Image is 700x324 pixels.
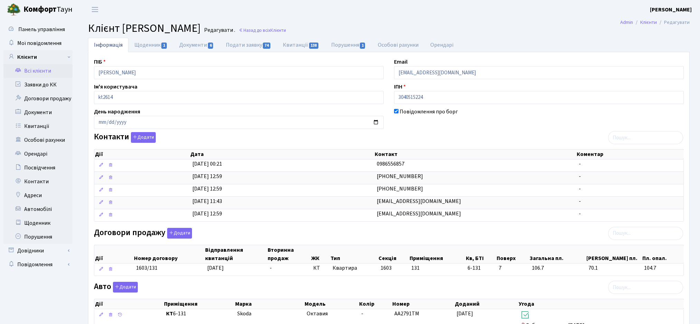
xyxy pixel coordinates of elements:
[94,83,137,91] label: Ім'я користувача
[166,310,232,318] span: 6-131
[588,264,639,272] span: 70.1
[3,175,73,188] a: Контакти
[263,43,270,49] span: 74
[579,173,581,180] span: -
[3,105,73,119] a: Документи
[377,210,461,217] span: [EMAIL_ADDRESS][DOMAIN_NAME]
[277,38,325,52] a: Квитанції
[234,299,304,309] th: Марка
[377,185,423,193] span: [PHONE_NUMBER]
[190,149,374,159] th: Дата
[94,228,192,239] label: Договори продажу
[307,310,328,317] span: Октавия
[111,281,138,293] a: Додати
[377,173,423,180] span: [PHONE_NUMBER]
[465,245,496,263] th: Кв, БТІ
[532,264,583,272] span: 106.7
[394,310,419,317] span: АА2791ТМ
[88,20,201,36] span: Клієнт [PERSON_NAME]
[3,22,73,36] a: Панель управління
[333,264,375,272] span: Квартира
[360,43,365,49] span: 1
[579,185,581,193] span: -
[3,133,73,147] a: Особові рахунки
[608,131,683,144] input: Пошук...
[94,58,106,66] label: ПІБ
[381,264,392,272] span: 1603
[17,39,61,47] span: Мої повідомлення
[3,64,73,78] a: Всі клієнти
[94,132,156,143] label: Контакти
[3,36,73,50] a: Мої повідомлення
[650,6,692,14] a: [PERSON_NAME]
[192,185,222,193] span: [DATE] 12:59
[3,92,73,105] a: Договори продажу
[3,188,73,202] a: Адреси
[529,245,586,263] th: Загальна пл.
[208,43,213,49] span: 6
[640,19,657,26] a: Клієнти
[207,264,224,272] span: [DATE]
[220,38,277,52] a: Подати заявку
[518,299,684,309] th: Угода
[394,58,407,66] label: Email
[424,38,459,52] a: Орендарі
[650,6,692,13] b: [PERSON_NAME]
[313,264,327,272] span: КТ
[499,264,526,272] span: 7
[330,245,378,263] th: Тип
[586,245,641,263] th: [PERSON_NAME] пл.
[657,19,690,26] li: Редагувати
[579,210,581,217] span: -
[270,27,286,34] span: Клієнти
[113,282,138,293] button: Авто
[620,19,633,26] a: Admin
[239,27,286,34] a: Назад до всіхКлієнти
[161,43,167,49] span: 1
[3,258,73,271] a: Повідомлення
[378,245,409,263] th: Секція
[204,245,267,263] th: Відправлення квитанцій
[167,228,192,239] button: Договори продажу
[192,160,222,168] span: [DATE] 00:21
[192,210,222,217] span: [DATE] 12:59
[94,299,163,309] th: Дії
[372,38,424,52] a: Особові рахунки
[3,119,73,133] a: Квитанції
[3,78,73,92] a: Заявки до КК
[7,3,21,17] img: logo.png
[304,299,358,309] th: Модель
[270,264,272,272] span: -
[163,299,234,309] th: Приміщення
[192,173,222,180] span: [DATE] 12:59
[3,230,73,244] a: Порушення
[3,244,73,258] a: Довідники
[88,38,128,52] a: Інформація
[3,202,73,216] a: Автомобілі
[576,149,683,159] th: Коментар
[136,264,157,272] span: 1603/131
[608,227,683,240] input: Пошук...
[377,197,461,205] span: [EMAIL_ADDRESS][DOMAIN_NAME]
[642,245,684,263] th: Пл. опал.
[358,299,392,309] th: Колір
[86,4,104,15] button: Переключити навігацію
[131,132,156,143] button: Контакти
[166,310,173,317] b: КТ
[310,245,330,263] th: ЖК
[94,245,133,263] th: Дії
[400,108,458,116] label: Повідомлення про борг
[3,50,73,64] a: Клієнти
[454,299,518,309] th: Доданий
[309,43,319,49] span: 138
[23,4,73,16] span: Таун
[18,26,65,33] span: Панель управління
[361,310,363,317] span: -
[23,4,57,15] b: Комфорт
[3,216,73,230] a: Щоденник
[94,108,140,116] label: День народження
[496,245,529,263] th: Поверх
[94,149,190,159] th: Дії
[237,310,251,317] span: Skoda
[165,226,192,239] a: Додати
